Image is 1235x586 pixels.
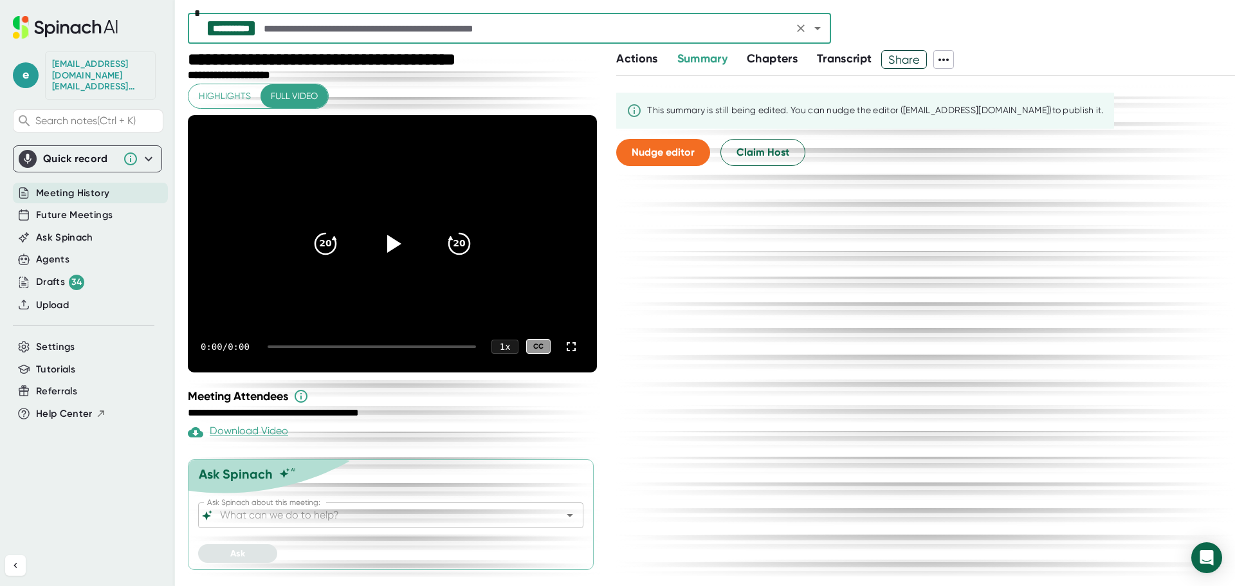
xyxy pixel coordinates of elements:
button: Help Center [36,407,106,421]
button: Drafts 34 [36,275,84,290]
button: Summary [677,50,727,68]
button: Clear [792,19,810,37]
span: e [13,62,39,88]
span: Chapters [747,51,798,66]
input: What can we do to help? [217,506,542,524]
span: Full video [271,88,318,104]
div: 0:00 / 0:00 [201,342,252,352]
button: Ask [198,544,277,563]
button: Collapse sidebar [5,555,26,576]
div: Meeting Attendees [188,389,600,404]
button: Transcript [817,50,872,68]
div: 1 x [491,340,518,354]
div: Quick record [43,152,116,165]
span: Search notes (Ctrl + K) [35,114,160,127]
button: Chapters [747,50,798,68]
span: Claim Host [736,145,789,160]
button: Share [881,50,927,69]
button: Upload [36,298,69,313]
button: Tutorials [36,362,75,377]
span: Summary [677,51,727,66]
div: Quick record [19,146,156,172]
button: Highlights [188,84,261,108]
button: Agents [36,252,69,267]
span: Actions [616,51,657,66]
span: Nudge editor [632,146,695,158]
span: Share [882,48,926,71]
div: Open Intercom Messenger [1191,542,1222,573]
button: Referrals [36,384,77,399]
button: Open [809,19,827,37]
button: Actions [616,50,657,68]
button: Future Meetings [36,208,113,223]
button: Claim Host [720,139,805,166]
div: 34 [69,275,84,290]
button: Ask Spinach [36,230,93,245]
span: Help Center [36,407,93,421]
div: Drafts [36,275,84,290]
div: CC [526,339,551,354]
button: Open [561,506,579,524]
div: Download Video [188,425,288,440]
button: Nudge editor [616,139,710,166]
button: Settings [36,340,75,354]
button: Full video [261,84,328,108]
span: Ask [230,548,245,559]
div: Ask Spinach [199,466,273,482]
div: edotson@starrez.com edotson@starrez.com [52,59,149,93]
div: This summary is still being edited. You can nudge the editor ([EMAIL_ADDRESS][DOMAIN_NAME]) to pu... [647,105,1104,116]
span: Transcript [817,51,872,66]
button: Meeting History [36,186,109,201]
span: Highlights [199,88,251,104]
